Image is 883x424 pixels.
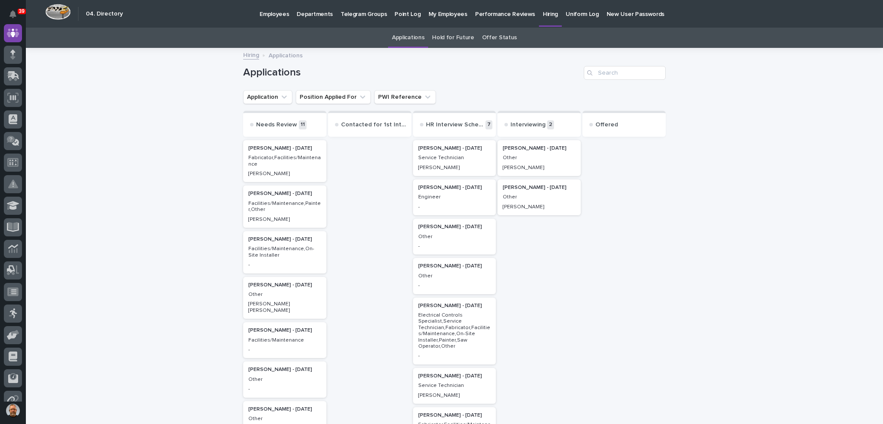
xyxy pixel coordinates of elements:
p: Other [248,292,321,298]
p: - [418,204,491,210]
p: Contacted for 1st Interview [341,121,408,129]
p: [PERSON_NAME] [248,217,321,223]
p: 11 [299,120,307,129]
a: [PERSON_NAME] - [DATE]Other[PERSON_NAME] [498,179,581,215]
p: [PERSON_NAME] - [DATE] [418,263,491,269]
p: Fabricator,Facilities/Maintenance [248,155,321,167]
button: PWI Reference [374,90,436,104]
a: [PERSON_NAME] - [DATE]Other- [243,361,326,397]
p: - [248,347,321,353]
button: Notifications [4,5,22,23]
a: [PERSON_NAME] - [DATE]Other[PERSON_NAME] [498,140,581,176]
p: Other [248,377,321,383]
p: [PERSON_NAME] [PERSON_NAME] [248,301,321,314]
p: Other [503,155,576,161]
p: [PERSON_NAME] - [DATE] [418,224,491,230]
p: [PERSON_NAME] [418,393,491,399]
p: [PERSON_NAME] - [DATE] [248,406,321,412]
p: Applications [269,50,303,60]
p: - [418,283,491,289]
p: Other [248,416,321,422]
p: [PERSON_NAME] - [DATE] [418,145,491,151]
p: - [418,353,491,359]
a: [PERSON_NAME] - [DATE]Other- [413,258,496,294]
p: [PERSON_NAME] [503,165,576,171]
p: HR Interview Scheduled / Complete [426,121,484,129]
p: 39 [19,8,25,14]
p: [PERSON_NAME] - [DATE] [248,327,321,333]
p: Needs Review [256,121,297,129]
p: [PERSON_NAME] - [DATE] [248,191,321,197]
p: [PERSON_NAME] - [DATE] [418,373,491,379]
div: Notifications39 [11,10,22,24]
p: Engineer [418,194,491,200]
p: [PERSON_NAME] - [DATE] [418,412,491,418]
input: Search [584,66,666,80]
button: Application [243,90,292,104]
p: Service Technician [418,155,491,161]
p: Electrical Controls Specialist,Service Technician,Fabricator,Facilities/Maintenance,On-Site Insta... [418,312,491,349]
p: [PERSON_NAME] - [DATE] [503,185,576,191]
a: Hiring [243,50,259,60]
a: [PERSON_NAME] - [DATE]Facilities/Maintenance- [243,322,326,358]
p: [PERSON_NAME] - [DATE] [418,303,491,309]
img: Workspace Logo [45,4,71,20]
p: Other [418,273,491,279]
a: [PERSON_NAME] - [DATE]Facilities/Maintenance,On-Site Installer- [243,231,326,273]
a: Offer Status [482,28,517,48]
p: 7 [485,120,492,129]
p: [PERSON_NAME] [248,171,321,177]
a: [PERSON_NAME] - [DATE]Service Technician[PERSON_NAME] [413,140,496,176]
a: [PERSON_NAME] - [DATE]Other[PERSON_NAME] [PERSON_NAME] [243,277,326,319]
a: [PERSON_NAME] - [DATE]Service Technician[PERSON_NAME] [413,368,496,404]
a: Applications [392,28,424,48]
p: Interviewing [510,121,545,129]
p: - [248,386,321,392]
h1: Applications [243,66,580,79]
p: - [248,262,321,268]
p: [PERSON_NAME] - [DATE] [418,185,491,191]
p: [PERSON_NAME] [418,165,491,171]
p: Facilities/Maintenance [248,337,321,343]
p: [PERSON_NAME] - [DATE] [248,367,321,373]
button: users-avatar [4,402,22,420]
p: [PERSON_NAME] - [DATE] [503,145,576,151]
p: Facilities/Maintenance,Painter,Other [248,201,321,213]
p: Other [503,194,576,200]
p: [PERSON_NAME] [503,204,576,210]
a: [PERSON_NAME] - [DATE]Other- [413,219,496,254]
p: - [418,243,491,249]
h2: 04. Directory [86,10,123,18]
p: [PERSON_NAME] - [DATE] [248,236,321,242]
a: [PERSON_NAME] - [DATE]Facilities/Maintenance,Painter,Other[PERSON_NAME] [243,185,326,228]
button: Position Applied For [296,90,371,104]
a: Hold for Future [432,28,474,48]
p: Facilities/Maintenance,On-Site Installer [248,246,321,258]
p: 2 [547,120,554,129]
p: [PERSON_NAME] - [DATE] [248,145,321,151]
p: [PERSON_NAME] - [DATE] [248,282,321,288]
a: [PERSON_NAME] - [DATE]Electrical Controls Specialist,Service Technician,Fabricator,Facilities/Mai... [413,298,496,364]
p: Other [418,234,491,240]
a: [PERSON_NAME] - [DATE]Engineer- [413,179,496,215]
p: Offered [595,121,618,129]
a: [PERSON_NAME] - [DATE]Fabricator,Facilities/Maintenance[PERSON_NAME] [243,140,326,182]
p: Service Technician [418,383,491,389]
